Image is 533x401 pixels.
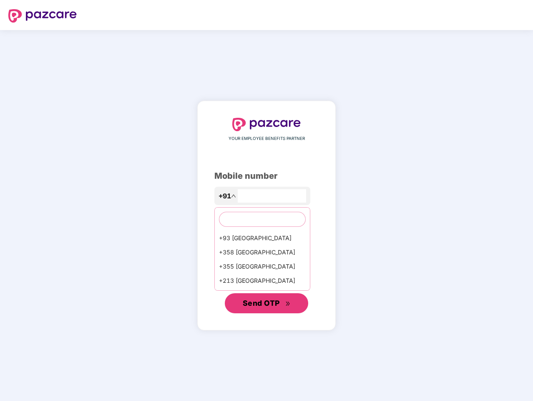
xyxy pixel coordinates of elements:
button: Send OTPdouble-right [225,293,308,313]
div: +355 [GEOGRAPHIC_DATA] [215,259,310,274]
img: logo [232,118,301,131]
span: +91 [219,191,231,201]
div: Mobile number [214,170,319,183]
span: Send OTP [243,299,280,307]
div: +358 [GEOGRAPHIC_DATA] [215,245,310,259]
div: +213 [GEOGRAPHIC_DATA] [215,274,310,288]
img: logo [8,9,77,23]
div: +1684 AmericanSamoa [215,288,310,302]
span: up [231,193,236,198]
span: double-right [285,301,291,307]
div: +93 [GEOGRAPHIC_DATA] [215,231,310,245]
span: YOUR EMPLOYEE BENEFITS PARTNER [229,135,305,142]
